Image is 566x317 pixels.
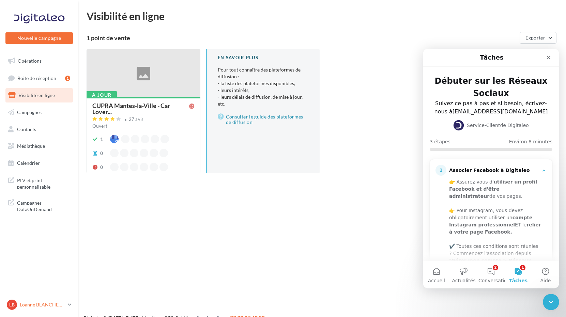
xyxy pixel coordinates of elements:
span: Campagnes DataOnDemand [17,198,70,213]
span: PLV et print personnalisable [17,176,70,190]
div: 0 [100,150,103,157]
span: Exporter [525,35,545,41]
a: 27 avis [92,116,195,124]
a: Contacts [4,122,74,137]
a: LB Loanne BLANCHENET [5,298,73,311]
span: LB [9,301,15,308]
iframe: Intercom live chat [423,49,559,288]
span: Boîte de réception [17,75,56,81]
span: CUPRA Mantes-la-Ville - Car Lover... [92,102,189,115]
div: 1 [65,76,70,81]
div: Visibilité en ligne [87,11,558,21]
button: Nouvelle campagne [5,32,73,44]
span: Campagnes [17,109,42,115]
a: Campagnes [4,105,74,120]
li: - la liste des plateformes disponibles, [218,80,309,87]
div: 1 [100,136,103,143]
span: Ouvert [92,123,107,129]
a: Visibilité en ligne [4,88,74,102]
a: Boîte de réception1 [4,71,74,85]
div: 1 point de vente [87,35,517,41]
li: - leurs délais de diffusion, de mise à jour, etc. [218,94,309,107]
a: PLV et print personnalisable [4,173,74,193]
a: Opérations [4,54,74,68]
a: Consulter le guide des plateformes de diffusion [218,113,309,126]
div: 0 [100,164,103,171]
p: Loanne BLANCHENET [20,301,65,308]
a: Campagnes DataOnDemand [4,195,74,216]
span: Calendrier [17,160,40,166]
button: Exporter [520,32,556,44]
div: En savoir plus [218,54,309,61]
a: Calendrier [4,156,74,170]
a: Médiathèque [4,139,74,153]
span: Opérations [18,58,42,64]
p: Pour tout connaître des plateformes de diffusion : [218,66,309,107]
span: Contacts [17,126,36,132]
div: 27 avis [129,117,144,122]
span: Médiathèque [17,143,45,149]
li: - leurs intérêts, [218,87,309,94]
div: À jour [87,91,117,99]
iframe: Intercom live chat [543,294,559,310]
span: Visibilité en ligne [18,92,55,98]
